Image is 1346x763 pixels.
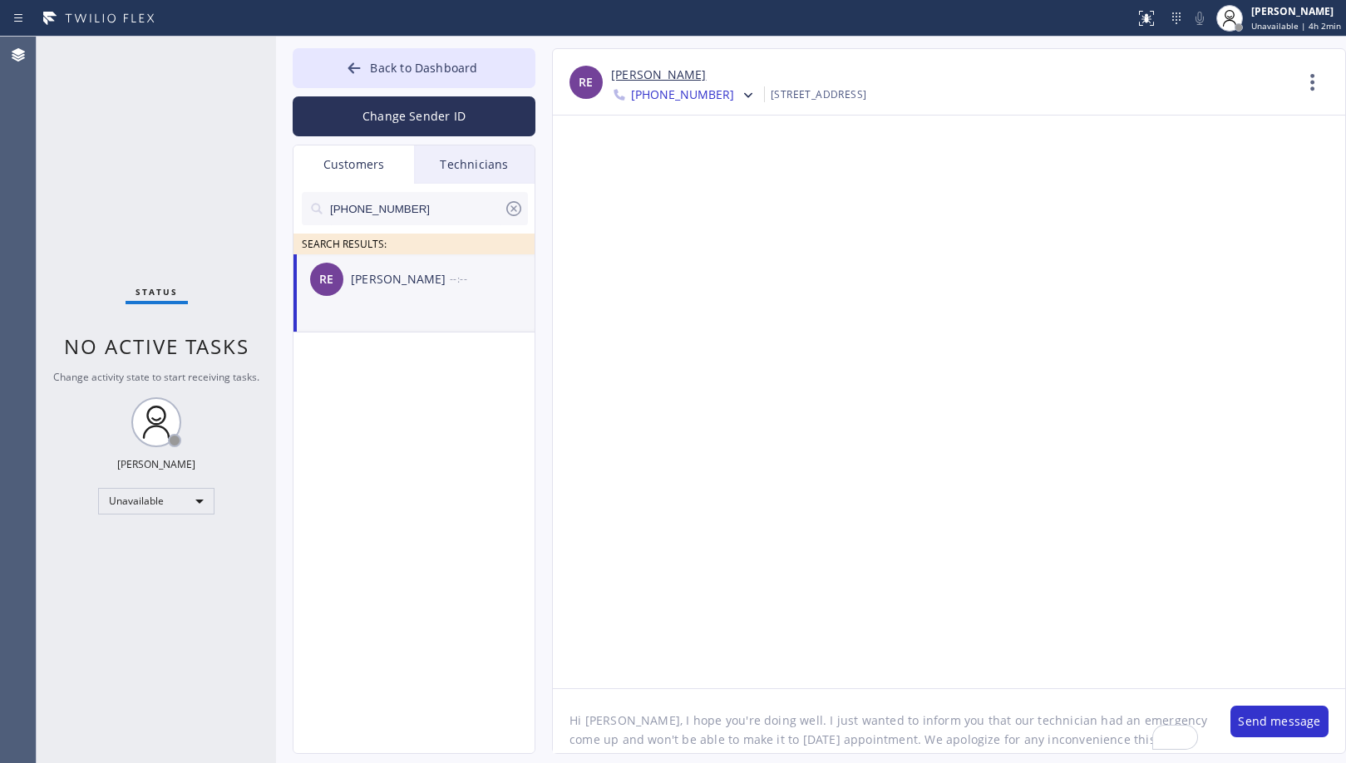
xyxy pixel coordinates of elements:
a: [PERSON_NAME] [611,66,706,85]
button: Change Sender ID [293,96,535,136]
span: Change activity state to start receiving tasks. [53,370,259,384]
textarea: To enrich screen reader interactions, please activate Accessibility in Grammarly extension settings [553,689,1214,753]
input: Search [328,192,504,225]
span: Status [136,286,178,298]
span: No active tasks [64,332,249,360]
div: --:-- [450,269,536,288]
span: Back to Dashboard [370,60,477,76]
div: [PERSON_NAME] [1251,4,1341,18]
div: Technicians [414,145,535,184]
div: [PERSON_NAME] [351,270,450,289]
span: RE [319,270,333,289]
div: [STREET_ADDRESS] [771,85,866,104]
button: Mute [1188,7,1211,30]
div: Customers [293,145,414,184]
button: Back to Dashboard [293,48,535,88]
span: Unavailable | 4h 2min [1251,20,1341,32]
span: RE [579,73,593,92]
div: Unavailable [98,488,214,514]
button: Send message [1230,706,1329,737]
span: [PHONE_NUMBER] [631,86,734,106]
div: [PERSON_NAME] [117,457,195,471]
span: SEARCH RESULTS: [302,237,387,251]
